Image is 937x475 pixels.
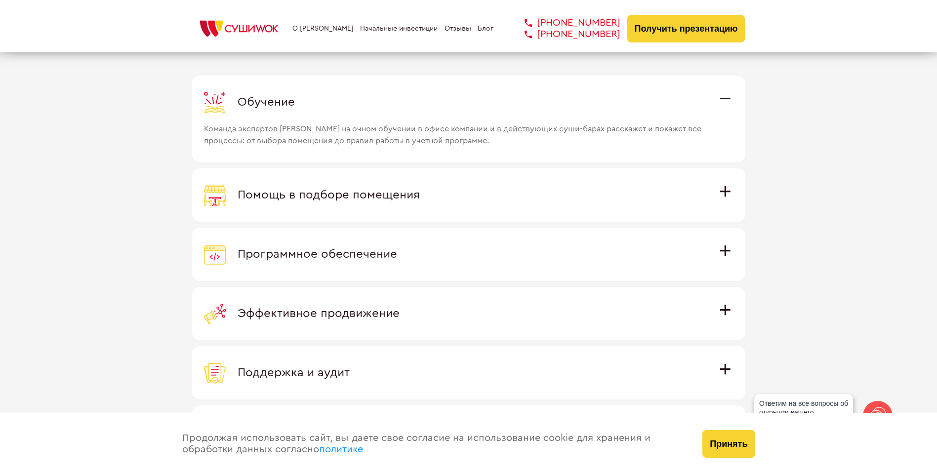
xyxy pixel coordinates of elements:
button: Получить презентацию [627,15,745,42]
a: политике [319,444,363,454]
span: Команда экспертов [PERSON_NAME] на очном обучении в офисе компании и в действующих суши-барах рас... [204,113,707,147]
a: Блог [478,25,493,33]
span: Обучение [238,96,295,108]
span: Поддержка и аудит [238,367,350,379]
a: О [PERSON_NAME] [292,25,354,33]
button: Принять [702,430,755,458]
span: Помощь в подборе помещения [238,189,420,201]
img: СУШИWOK [192,18,286,40]
span: Эффективное продвижение [238,308,400,319]
div: Продолжая использовать сайт, вы даете свое согласие на использование cookie для хранения и обрабо... [172,413,693,475]
a: [PHONE_NUMBER] [510,17,620,29]
span: Программное обеспечение [238,248,397,260]
a: [PHONE_NUMBER] [510,29,620,40]
div: Ответим на все вопросы об открытии вашего [PERSON_NAME]! [754,394,853,431]
a: Отзывы [445,25,471,33]
a: Начальные инвестиции [360,25,438,33]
